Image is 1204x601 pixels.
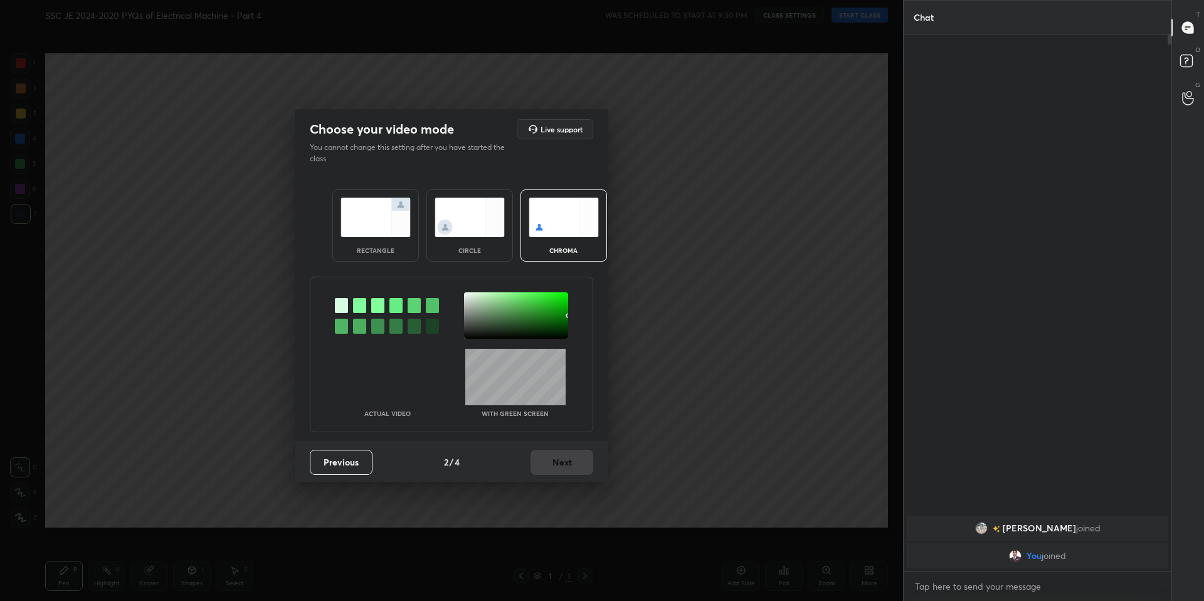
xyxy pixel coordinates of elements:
[529,198,599,237] img: chromaScreenIcon.c19ab0a0.svg
[310,142,513,164] p: You cannot change this setting after you have started the class
[975,522,988,535] img: a45b51e3b215478ebbbe5726c5fb0ed4.jpg
[445,247,495,253] div: circle
[450,455,453,469] h4: /
[1195,80,1200,90] p: G
[310,450,372,475] button: Previous
[351,247,401,253] div: rectangle
[455,455,460,469] h4: 4
[541,125,583,133] h5: Live support
[364,410,411,417] p: Actual Video
[482,410,549,417] p: With green screen
[444,455,448,469] h4: 2
[1042,551,1066,561] span: joined
[1009,550,1022,562] img: 346f0f38a6c4438db66fc738dbaec893.jpg
[1076,523,1101,533] span: joined
[1196,45,1200,55] p: D
[1003,523,1076,533] span: [PERSON_NAME]
[904,513,1171,571] div: grid
[1196,10,1200,19] p: T
[1027,551,1042,561] span: You
[310,121,454,137] h2: Choose your video mode
[341,198,411,237] img: normalScreenIcon.ae25ed63.svg
[435,198,505,237] img: circleScreenIcon.acc0effb.svg
[904,1,944,34] p: Chat
[539,247,589,253] div: chroma
[993,526,1000,533] img: no-rating-badge.077c3623.svg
